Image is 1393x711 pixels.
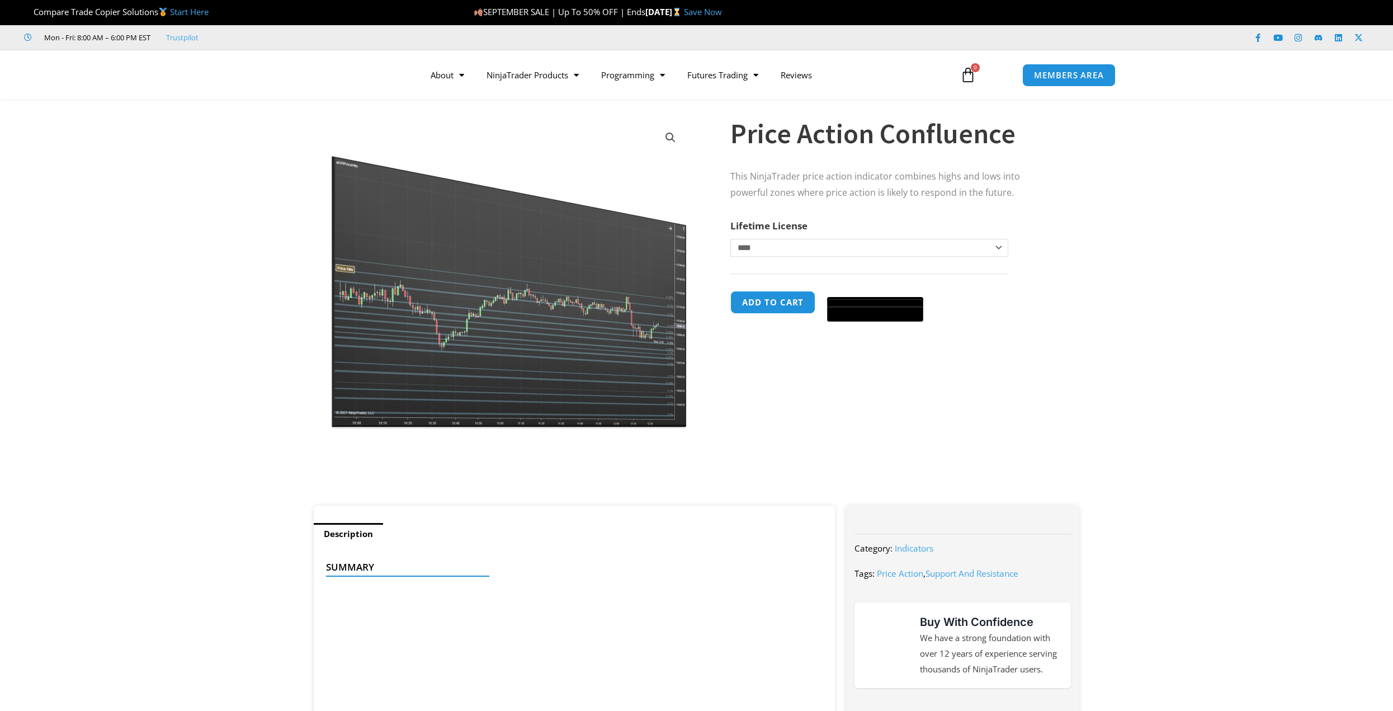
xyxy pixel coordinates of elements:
[730,262,748,270] a: Clear options
[25,8,33,16] img: 🏆
[419,62,947,88] nav: Menu
[474,8,483,16] img: 🍂
[730,219,808,232] label: Lifetime License
[730,291,815,314] button: Add to cart
[645,6,684,17] strong: [DATE]
[730,328,1057,412] iframe: PayPal Message 1
[673,8,681,16] img: ⌛
[326,562,814,573] h4: Summary
[920,614,1060,630] h3: Buy With Confidence
[590,62,676,88] a: Programming
[825,289,925,290] iframe: Secure payment input frame
[41,31,150,44] span: Mon - Fri: 8:00 AM – 6:00 PM EST
[854,568,875,579] span: Tags:
[329,119,689,429] img: Price Action Confluence 2
[730,114,1057,153] h1: Price Action Confluence
[971,63,980,72] span: 0
[419,62,475,88] a: About
[660,128,681,148] a: View full-screen image gallery
[159,8,167,16] img: 🥇
[166,31,199,44] a: Trustpilot
[920,630,1060,677] p: We have a strong foundation with over 12 years of experience serving thousands of NinjaTrader users.
[676,62,769,88] a: Futures Trading
[877,568,1018,579] span: ,
[827,299,923,322] button: Buy with GPay
[866,625,906,665] img: mark thumbs good 43913 | Affordable Indicators – NinjaTrader
[1034,71,1104,79] span: MEMBERS AREA
[1022,64,1116,87] a: MEMBERS AREA
[277,55,398,95] img: LogoAI | Affordable Indicators – NinjaTrader
[730,417,1057,501] iframe: Prerender PayPal Message 1
[895,543,933,554] a: Indicators
[769,62,823,88] a: Reviews
[314,523,383,545] a: Description
[925,568,1018,579] a: Support And Resistance
[474,6,645,17] span: SEPTEMBER SALE | Up To 50% OFF | Ends
[684,6,722,17] a: Save Now
[730,170,1020,199] span: This NinjaTrader price action indicator combines highs and lows into powerful zones where price a...
[24,6,209,17] span: Compare Trade Copier Solutions
[877,568,923,579] a: Price Action
[854,543,893,554] span: Category:
[170,6,209,17] a: Start Here
[943,59,993,91] a: 0
[475,62,590,88] a: NinjaTrader Products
